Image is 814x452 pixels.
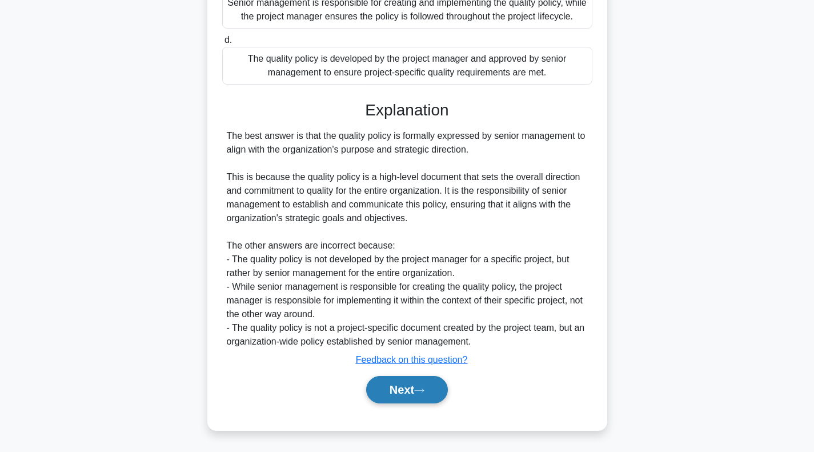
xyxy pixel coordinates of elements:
[227,129,588,349] div: The best answer is that the quality policy is formally expressed by senior management to align wi...
[356,355,468,365] a: Feedback on this question?
[366,376,448,403] button: Next
[222,47,592,85] div: The quality policy is developed by the project manager and approved by senior management to ensur...
[224,35,232,45] span: d.
[229,101,586,120] h3: Explanation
